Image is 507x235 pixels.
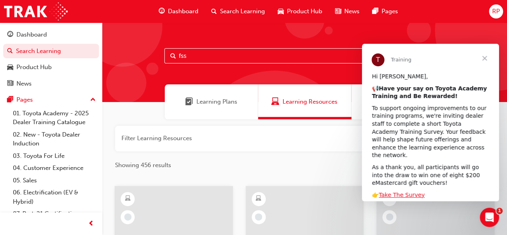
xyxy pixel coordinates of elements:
span: News [344,7,360,16]
a: 01. Toyota Academy - 2025 Dealer Training Catalogue [10,107,99,129]
span: Product Hub [287,7,322,16]
span: learningRecordVerb_NONE-icon [255,213,262,221]
span: search-icon [211,6,217,16]
a: Product Hub [3,60,99,75]
a: Learning ResourcesLearning Resources [258,84,351,119]
a: Learning PlansLearning Plans [165,84,258,119]
span: Learning Resources [271,97,279,106]
div: Product Hub [16,63,52,72]
a: SessionsSessions [351,84,445,119]
span: Pages [382,7,398,16]
a: Search Learning [3,44,99,59]
span: Search [170,51,176,61]
input: Search... [164,48,445,63]
a: 06. Electrification (EV & Hybrid) [10,186,99,208]
button: RP [489,4,503,18]
a: guage-iconDashboard [152,3,205,20]
a: Dashboard [3,27,99,42]
span: Learning Resources [283,97,337,106]
span: guage-icon [7,31,13,39]
span: learningResourceType_ELEARNING-icon [256,194,261,204]
span: car-icon [7,64,13,71]
button: DashboardSearch LearningProduct HubNews [3,26,99,92]
span: learningResourceType_ELEARNING-icon [125,194,131,204]
a: car-iconProduct Hub [271,3,329,20]
span: RP [492,7,500,16]
a: 04. Customer Experience [10,162,99,174]
a: 02. New - Toyota Dealer Induction [10,129,99,150]
iframe: Intercom live chat [480,208,499,227]
span: Search Learning [220,7,265,16]
span: prev-icon [88,219,94,229]
button: Pages [3,92,99,107]
span: pages-icon [372,6,378,16]
span: Learning Plans [196,97,237,106]
a: 05. Sales [10,174,99,187]
span: guage-icon [159,6,165,16]
a: 07. Parts21 Certification [10,208,99,220]
a: news-iconNews [329,3,366,20]
span: 1 [496,208,503,214]
img: Trak [4,2,68,20]
a: 03. Toyota For Life [10,150,99,162]
span: up-icon [90,95,96,105]
div: Dashboard [16,30,47,39]
span: search-icon [7,48,13,55]
span: news-icon [7,80,13,88]
span: Dashboard [168,7,198,16]
iframe: Intercom live chat message [362,44,499,201]
span: learningRecordVerb_NONE-icon [386,213,393,221]
span: car-icon [278,6,284,16]
span: Showing 456 results [115,161,171,170]
a: News [3,76,99,91]
div: Pages [16,95,33,104]
span: pages-icon [7,96,13,104]
a: search-iconSearch Learning [205,3,271,20]
span: news-icon [335,6,341,16]
span: Learning Plans [185,97,193,106]
a: pages-iconPages [366,3,404,20]
div: News [16,79,32,88]
span: learningRecordVerb_NONE-icon [124,213,131,221]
